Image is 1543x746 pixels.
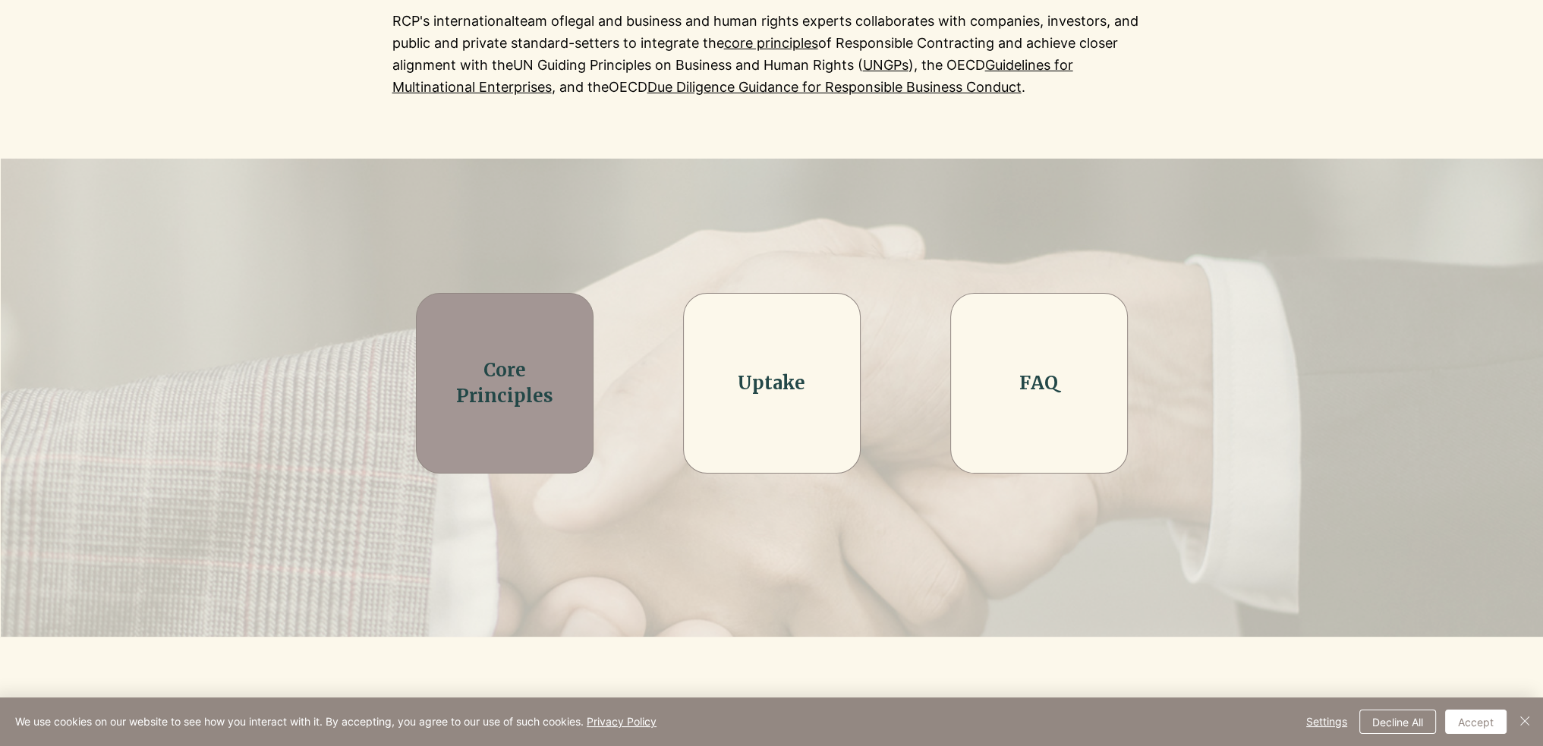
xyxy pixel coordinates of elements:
a: UN Guiding Principles on Business and Human Rights ( [513,57,863,73]
a: Core Principles [456,358,553,408]
a: ) [908,57,914,73]
button: Decline All [1359,710,1436,734]
img: Close [1516,712,1534,730]
a: Privacy Policy [587,715,657,728]
span: Settings [1306,710,1347,733]
a: core principles [724,35,818,51]
a: Guidelines for Multinational Enterprises [392,57,1073,95]
a: Uptake [738,371,805,395]
a: FAQ [1019,371,1058,395]
a: OECD [609,79,647,95]
span: We use cookies on our website to see how you interact with it. By accepting, you agree to our use... [15,715,657,729]
a: Due Diligence Guidance for Responsible Business Conduct [647,79,1022,95]
p: RCP's international legal and business and human rights experts collaborates with companies, inve... [392,11,1151,98]
span: team of [515,13,565,29]
a: UNGPs [863,57,908,73]
button: Accept [1445,710,1507,734]
button: Close [1516,710,1534,734]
